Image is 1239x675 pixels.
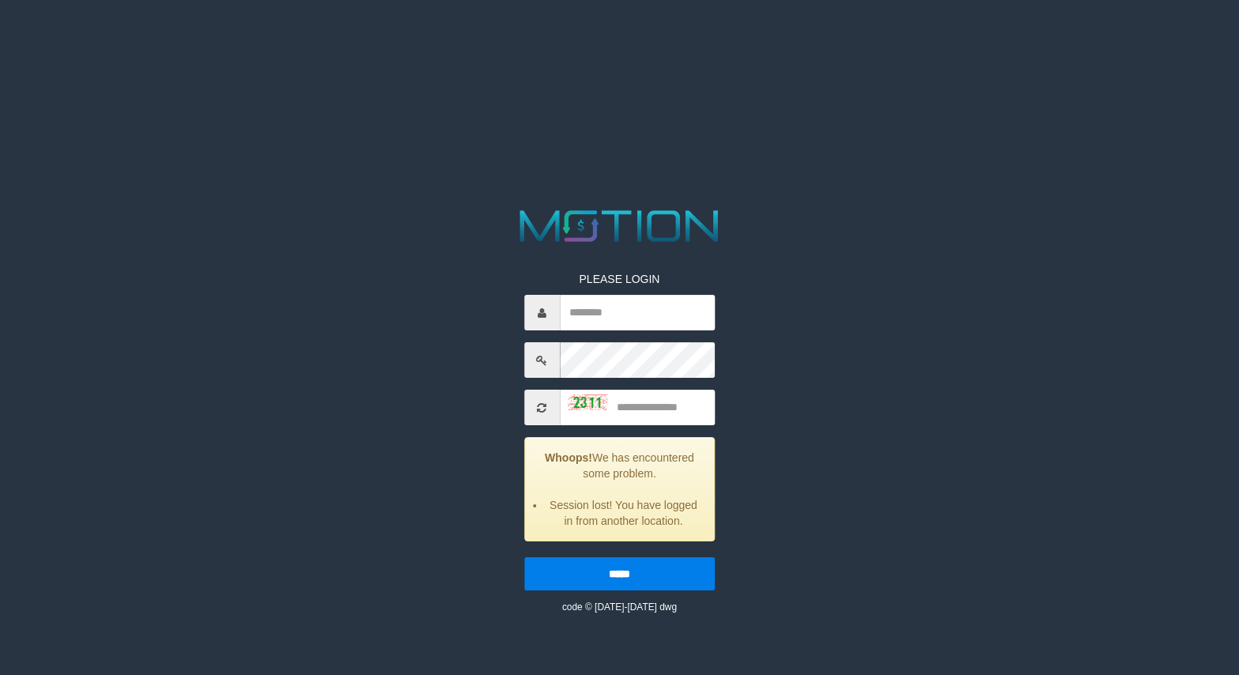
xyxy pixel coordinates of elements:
small: code © [DATE]-[DATE] dwg [562,601,677,613]
li: Session lost! You have logged in from another location. [545,497,702,529]
p: PLEASE LOGIN [524,271,715,287]
strong: Whoops! [545,451,592,464]
img: MOTION_logo.png [511,205,727,247]
img: captcha [568,394,607,410]
div: We has encountered some problem. [524,437,715,541]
